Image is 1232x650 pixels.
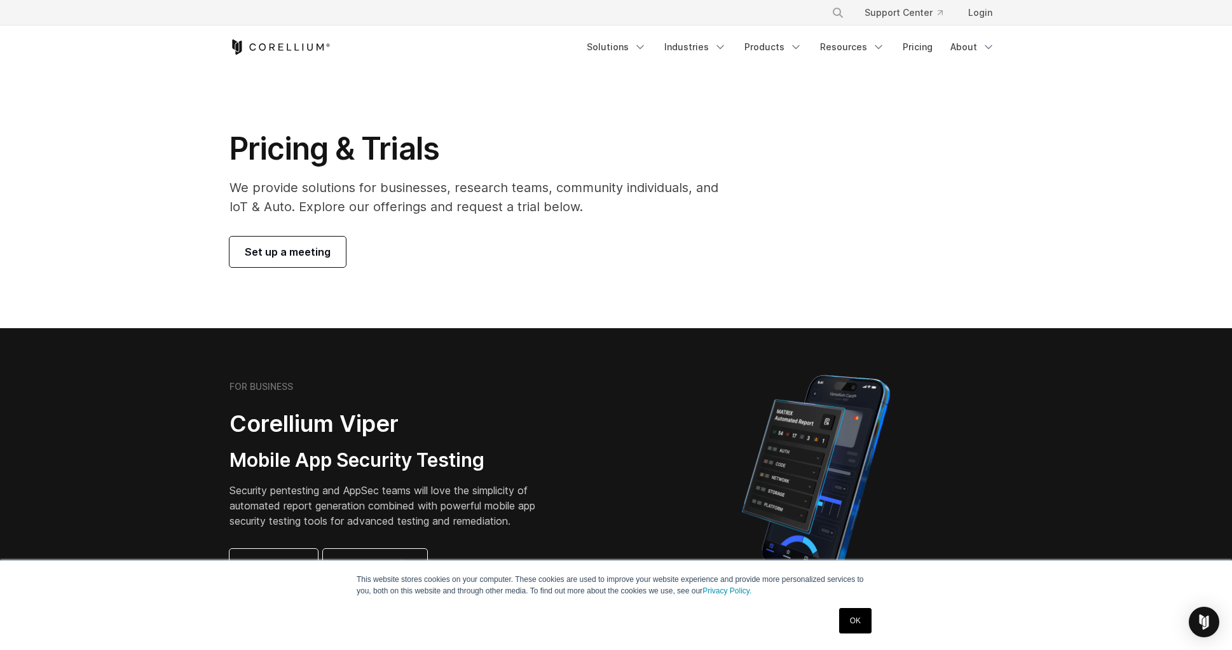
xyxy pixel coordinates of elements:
[229,39,331,55] a: Corellium Home
[229,549,318,579] a: Learn more
[943,36,1003,59] a: About
[702,586,751,595] a: Privacy Policy.
[357,574,875,597] p: This website stores cookies on your computer. These cookies are used to improve your website expe...
[737,36,810,59] a: Products
[338,557,412,572] span: Request a trial
[229,237,346,267] a: Set up a meeting
[826,1,849,24] button: Search
[245,244,331,259] span: Set up a meeting
[229,483,555,529] p: Security pentesting and AppSec teams will love the simplicity of automated report generation comb...
[839,608,872,633] a: OK
[958,1,1003,24] a: Login
[229,381,293,392] h6: FOR BUSINESS
[229,178,736,216] p: We provide solutions for businesses, research teams, community individuals, and IoT & Auto. Explo...
[1189,607,1219,637] div: Open Intercom Messenger
[895,36,940,59] a: Pricing
[854,1,953,24] a: Support Center
[816,1,1003,24] div: Navigation Menu
[229,448,555,473] h3: Mobile App Security Testing
[579,36,1003,59] div: Navigation Menu
[720,369,912,591] img: Corellium MATRIX automated report on iPhone showing app vulnerability test results across securit...
[229,410,555,438] h2: Corellium Viper
[579,36,654,59] a: Solutions
[657,36,734,59] a: Industries
[812,36,893,59] a: Resources
[229,130,736,168] h1: Pricing & Trials
[245,557,303,572] span: Learn more
[323,549,427,579] a: Request a trial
